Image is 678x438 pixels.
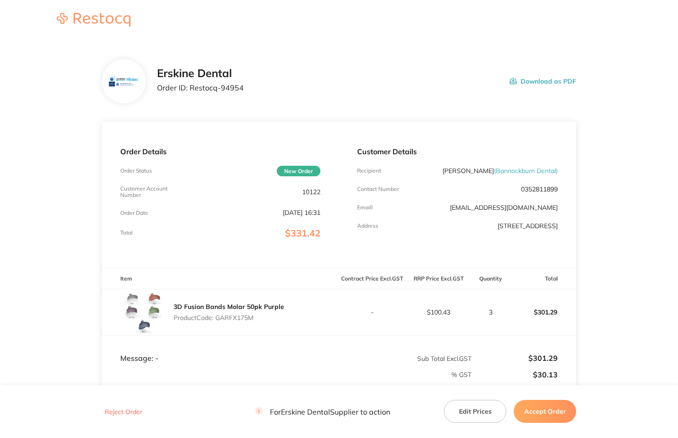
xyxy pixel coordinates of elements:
th: Quantity [472,268,510,289]
th: Item [102,268,339,289]
p: 0352811899 [521,185,558,193]
button: Download as PDF [510,67,576,95]
p: $301.29 [510,301,576,323]
td: Message: - [102,336,339,363]
p: Order Details [120,147,321,156]
a: Restocq logo [48,13,140,28]
p: Order Status [120,168,152,174]
p: Product Code: GARFX175M [174,314,284,321]
th: Contract Price Excl. GST [339,268,405,289]
p: Sub Total Excl. GST [339,355,471,362]
a: [EMAIL_ADDRESS][DOMAIN_NAME] [450,203,558,212]
p: $30.13 [472,371,558,379]
p: For Erskine Dental Supplier to action [255,407,390,416]
p: Order ID: Restocq- 94954 [157,84,244,92]
p: $100.43 [406,309,471,316]
img: bnV5aml6aA [109,67,139,96]
button: Reject Order [102,408,145,416]
p: [PERSON_NAME] [443,167,558,174]
p: - [339,309,405,316]
th: RRP Price Excl. GST [405,268,472,289]
p: $301.29 [472,354,558,362]
p: [STREET_ADDRESS] [498,222,558,230]
p: Address [357,223,378,229]
h2: Erskine Dental [157,67,244,80]
button: Edit Prices [444,400,506,423]
p: Emaill [357,204,373,211]
p: 10122 [302,188,320,196]
span: New Order [277,166,320,176]
img: bGcxaDMzYQ [120,289,166,335]
p: Customer Account Number [120,185,187,198]
th: Total [510,268,577,289]
span: $331.42 [285,227,320,239]
p: Total [120,230,133,236]
p: Customer Details [357,147,558,156]
p: % GST [102,371,471,378]
button: Accept Order [514,400,576,423]
span: ( Bannockburn Dental ) [494,167,558,175]
p: Order Date [120,210,148,216]
a: 3D Fusion Bands Molar 50pk Purple [174,303,284,311]
p: Contact Number [357,186,399,192]
img: Restocq logo [48,13,140,27]
p: Recipient [357,168,381,174]
p: 3 [472,309,510,316]
p: [DATE] 16:31 [283,209,320,216]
